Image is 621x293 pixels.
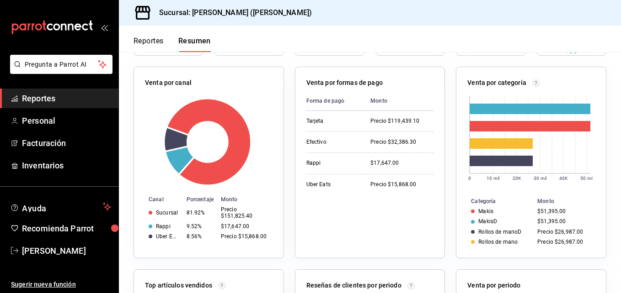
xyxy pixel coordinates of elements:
text: 20K [513,176,521,181]
th: Categoría [456,196,534,206]
a: Pregunta a Parrot AI [6,66,112,76]
h3: Sucursal: [PERSON_NAME] ([PERSON_NAME]) [152,7,312,18]
div: $51,395.00 [537,218,591,225]
font: Sugerir nueva función [11,281,76,288]
text: 10 mil [487,176,499,181]
div: Efectivo [306,138,356,146]
div: Precio $26,987.00 [537,229,591,235]
div: Tarjeta [306,117,356,125]
p: Top artículos vendidos [145,281,212,290]
div: 81.92% [187,209,214,216]
span: Ayuda [22,201,99,212]
font: Reportes [22,94,55,103]
font: Inventarios [22,161,64,170]
text: 50 mil [580,176,593,181]
p: Reseñas de clientes por periodo [306,281,402,290]
button: Pregunta a Parrot AI [10,55,112,74]
div: Uber Eats [156,233,179,240]
button: Resumen [178,37,211,52]
div: Precio $32,386.30 [370,138,434,146]
div: Rappi [156,223,171,230]
p: Venta por categoría [467,78,526,88]
font: Facturación [22,138,66,148]
div: 8.56% [187,233,214,240]
p: Venta por canal [145,78,192,88]
span: Pregunta a Parrot AI [25,60,98,69]
div: Precio $15,868.00 [370,181,434,188]
font: Reportes [134,37,164,46]
div: Uber Eats [306,181,356,188]
div: Makis [478,208,493,215]
th: Monto [534,196,606,206]
div: Precio $26,987.00 [537,239,591,245]
p: Venta por periodo [467,281,520,290]
div: Rollos de mano [478,239,518,245]
th: Forma de pago [306,91,364,111]
div: $17,647.00 [370,159,434,167]
p: Venta por formas de pago [306,78,383,88]
div: MakisD [478,218,497,225]
div: Rollos de manoD [478,229,521,235]
font: Personal [22,116,55,126]
th: Porcentaje [183,194,217,204]
font: [PERSON_NAME] [22,246,86,256]
th: Monto [363,91,434,111]
div: Rappi [306,159,356,167]
div: Precio $119,439.10 [370,117,434,125]
font: Recomienda Parrot [22,224,94,233]
div: $17,647.00 [221,223,269,230]
th: Canal [134,194,183,204]
div: 9.52% [187,223,214,230]
th: Monto [217,194,284,204]
div: Precio $151,825.40 [221,206,269,220]
text: 0 [468,176,471,181]
button: open_drawer_menu [101,24,108,31]
text: 40K [559,176,568,181]
div: Sucursal [156,209,178,216]
div: Pestañas de navegación [134,37,211,52]
div: $51,395.00 [537,208,591,215]
text: 30 mil [534,176,546,181]
div: Precio $15,868.00 [221,233,269,240]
